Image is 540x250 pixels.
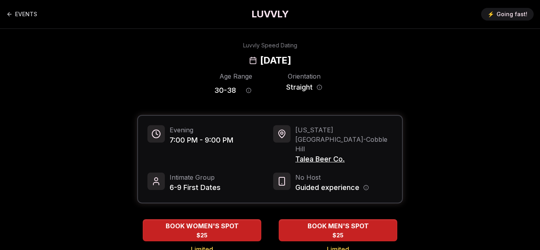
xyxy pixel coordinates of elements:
button: Orientation information [317,85,322,90]
span: 6-9 First Dates [170,182,221,193]
span: ⚡️ [487,10,494,18]
a: Back to events [6,6,37,22]
span: Talea Beer Co. [295,154,393,165]
div: Orientation [283,71,326,81]
span: 30 - 38 [214,85,236,96]
button: BOOK WOMEN'S SPOT - Limited [143,219,261,241]
span: No Host [295,173,369,182]
h2: [DATE] [260,54,291,67]
button: Age range information [240,82,257,99]
span: $25 [196,231,208,239]
span: $25 [332,231,344,239]
button: BOOK MEN'S SPOT - Limited [279,219,397,241]
span: Intimate Group [170,173,221,182]
span: 7:00 PM - 9:00 PM [170,135,233,146]
span: BOOK MEN'S SPOT [306,221,370,231]
span: BOOK WOMEN'S SPOT [164,221,240,231]
div: Age Range [214,71,257,81]
span: [US_STATE][GEOGRAPHIC_DATA] - Cobble Hill [295,125,393,154]
span: Guided experience [295,182,359,193]
span: Evening [170,125,233,135]
a: LUVVLY [251,8,289,21]
span: Straight [286,82,313,93]
div: Luvvly Speed Dating [243,41,297,49]
button: Host information [363,185,369,190]
span: Going fast! [497,10,527,18]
